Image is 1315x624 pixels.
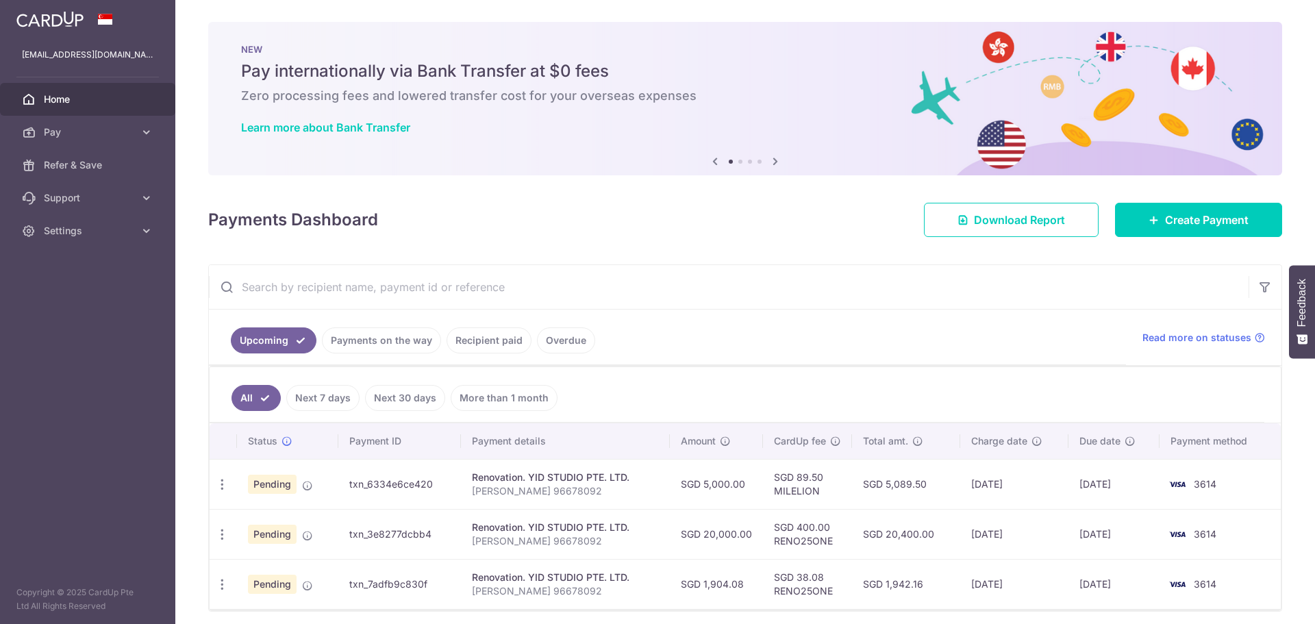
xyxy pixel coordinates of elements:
[863,434,908,448] span: Total amt.
[241,88,1249,104] h6: Zero processing fees and lowered transfer cost for your overseas expenses
[241,44,1249,55] p: NEW
[248,475,297,494] span: Pending
[537,327,595,353] a: Overdue
[472,471,659,484] div: Renovation. YID STUDIO PTE. LTD.
[1164,526,1191,542] img: Bank Card
[763,559,852,609] td: SGD 38.08 RENO25ONE
[1068,459,1160,509] td: [DATE]
[1142,331,1265,345] a: Read more on statuses
[44,158,134,172] span: Refer & Save
[974,212,1065,228] span: Download Report
[338,459,461,509] td: txn_6334e6ce420
[763,509,852,559] td: SGD 400.00 RENO25ONE
[971,434,1027,448] span: Charge date
[16,11,84,27] img: CardUp
[286,385,360,411] a: Next 7 days
[1296,279,1308,327] span: Feedback
[44,92,134,106] span: Home
[670,559,763,609] td: SGD 1,904.08
[1164,476,1191,492] img: Bank Card
[451,385,558,411] a: More than 1 month
[681,434,716,448] span: Amount
[22,48,153,62] p: [EMAIL_ADDRESS][DOMAIN_NAME]
[241,60,1249,82] h5: Pay internationally via Bank Transfer at $0 fees
[209,265,1249,309] input: Search by recipient name, payment id or reference
[231,327,316,353] a: Upcoming
[670,509,763,559] td: SGD 20,000.00
[1165,212,1249,228] span: Create Payment
[472,584,659,598] p: [PERSON_NAME] 96678092
[472,521,659,534] div: Renovation. YID STUDIO PTE. LTD.
[338,559,461,609] td: txn_7adfb9c830f
[44,191,134,205] span: Support
[241,121,410,134] a: Learn more about Bank Transfer
[447,327,531,353] a: Recipient paid
[365,385,445,411] a: Next 30 days
[338,509,461,559] td: txn_3e8277dcbb4
[338,423,461,459] th: Payment ID
[763,459,852,509] td: SGD 89.50 MILELION
[322,327,441,353] a: Payments on the way
[1068,559,1160,609] td: [DATE]
[1289,265,1315,358] button: Feedback - Show survey
[44,125,134,139] span: Pay
[472,534,659,548] p: [PERSON_NAME] 96678092
[231,385,281,411] a: All
[1164,576,1191,592] img: Bank Card
[1160,423,1281,459] th: Payment method
[461,423,670,459] th: Payment details
[960,459,1068,509] td: [DATE]
[774,434,826,448] span: CardUp fee
[248,525,297,544] span: Pending
[670,459,763,509] td: SGD 5,000.00
[1115,203,1282,237] a: Create Payment
[44,224,134,238] span: Settings
[208,22,1282,175] img: Bank transfer banner
[208,208,378,232] h4: Payments Dashboard
[960,509,1068,559] td: [DATE]
[1142,331,1251,345] span: Read more on statuses
[1068,509,1160,559] td: [DATE]
[924,203,1099,237] a: Download Report
[1079,434,1120,448] span: Due date
[852,559,960,609] td: SGD 1,942.16
[1194,578,1216,590] span: 3614
[472,484,659,498] p: [PERSON_NAME] 96678092
[1194,528,1216,540] span: 3614
[960,559,1068,609] td: [DATE]
[852,459,960,509] td: SGD 5,089.50
[852,509,960,559] td: SGD 20,400.00
[472,571,659,584] div: Renovation. YID STUDIO PTE. LTD.
[1194,478,1216,490] span: 3614
[248,575,297,594] span: Pending
[248,434,277,448] span: Status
